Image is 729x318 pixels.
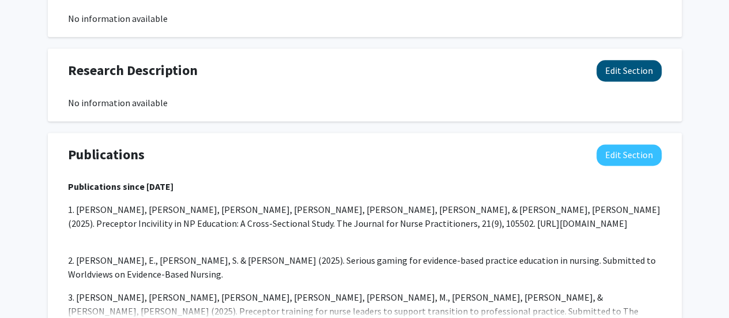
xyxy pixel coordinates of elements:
span: Publications [68,144,145,165]
strong: Publications since [DATE] [68,181,173,192]
button: Edit Research Description [596,60,662,81]
span: Research Description [68,60,198,81]
div: No information available [68,96,662,110]
iframe: Chat [9,266,49,309]
div: No information available [68,12,662,25]
button: Edit Publications [596,144,662,166]
p: 2. [PERSON_NAME], E., [PERSON_NAME], S. & [PERSON_NAME] (2025). Serious gaming for evidence-based... [68,253,662,281]
span: 1. [PERSON_NAME], [PERSON_NAME], [PERSON_NAME], [PERSON_NAME], [PERSON_NAME], [PERSON_NAME], & [P... [68,204,660,229]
